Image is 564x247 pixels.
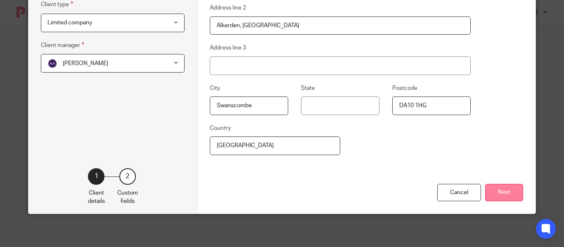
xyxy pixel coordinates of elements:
[210,4,246,12] label: Address line 2
[41,40,84,50] label: Client manager
[392,84,417,92] label: Postcode
[47,20,92,26] span: Limited company
[437,184,481,202] div: Cancel
[210,44,246,52] label: Address line 3
[117,189,138,206] p: Custom fields
[485,184,523,202] button: Next
[119,168,136,185] div: 2
[63,61,108,66] span: [PERSON_NAME]
[47,59,57,68] img: svg%3E
[301,84,315,92] label: State
[88,189,105,206] p: Client details
[88,168,104,185] div: 1
[210,124,231,132] label: Country
[210,84,220,92] label: City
